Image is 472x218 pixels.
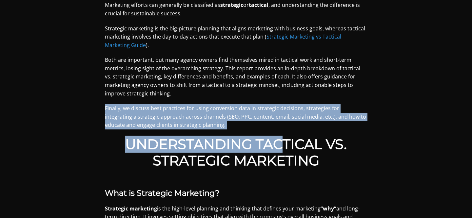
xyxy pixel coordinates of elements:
[439,187,472,218] iframe: Chat Widget
[105,56,360,97] span: Both are important, but many agency owners find themselves mired in tactical work and short-term ...
[105,1,360,17] span: , and understanding the difference is crucial for sustainable success.
[220,1,243,8] b: strategic
[321,205,336,212] b: “why”
[105,1,220,8] span: Marketing efforts can generally be classified as
[105,188,220,198] b: What is Strategic Marketing?
[243,1,249,8] span: or
[146,42,149,49] span: ).
[105,205,157,212] b: Strategic marketing
[249,1,268,8] b: tactical
[105,33,341,49] a: Strategic Marketing vs Tactical Marketing Guide
[105,105,366,128] span: Finally, we discuss best practices for using conversion data in strategic decisions, strategies f...
[157,205,321,212] span: is the high-level planning and thinking that defines your marketing
[125,136,347,169] b: Understanding Tactical vs. Strategic Marketing
[105,25,365,41] span: Strategic marketing is the big-picture planning that aligns marketing with business goals, wherea...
